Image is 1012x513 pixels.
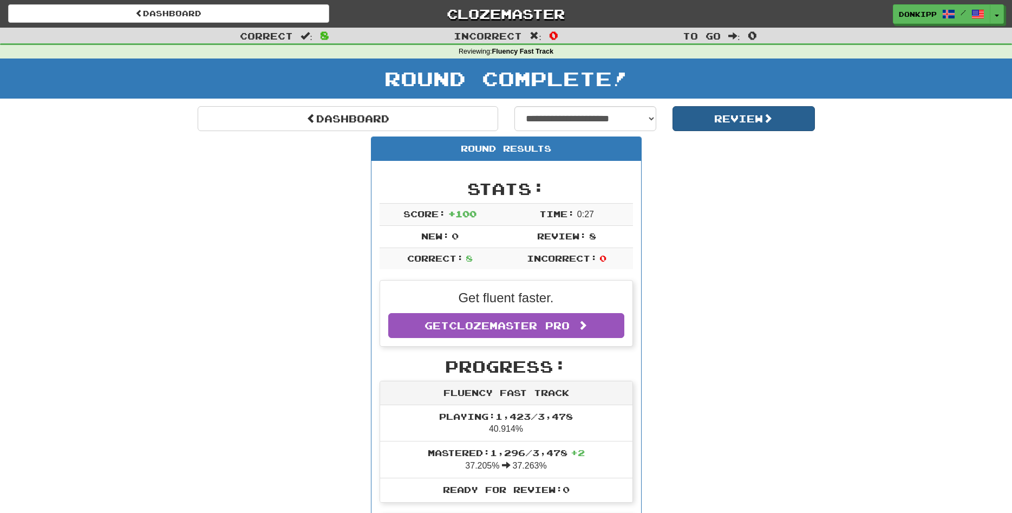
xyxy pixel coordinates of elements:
[748,29,757,42] span: 0
[380,441,632,478] li: 37.205% 37.263%
[403,209,446,219] span: Score:
[449,320,570,332] span: Clozemaster Pro
[549,29,558,42] span: 0
[599,253,606,263] span: 0
[380,358,633,375] h2: Progress:
[527,253,597,263] span: Incorrect:
[380,381,632,405] div: Fluency Fast Track
[454,30,522,41] span: Incorrect
[728,31,740,41] span: :
[421,231,449,241] span: New:
[345,4,667,23] a: Clozemaster
[380,180,633,198] h2: Stats:
[8,4,329,23] a: Dashboard
[893,4,990,24] a: donkipp /
[371,137,641,161] div: Round Results
[492,48,553,55] strong: Fluency Fast Track
[240,30,293,41] span: Correct
[428,447,585,458] span: Mastered: 1,296 / 3,478
[961,9,966,16] span: /
[4,68,1008,89] h1: Round Complete!
[539,209,574,219] span: Time:
[537,231,586,241] span: Review:
[320,29,329,42] span: 8
[439,411,573,421] span: Playing: 1,423 / 3,478
[448,209,476,219] span: + 100
[301,31,312,41] span: :
[466,253,473,263] span: 8
[407,253,463,263] span: Correct:
[683,30,721,41] span: To go
[388,313,624,338] a: GetClozemaster Pro
[443,484,570,495] span: Ready for Review: 0
[577,210,594,219] span: 0 : 27
[589,231,596,241] span: 8
[380,405,632,442] li: 40.914%
[388,289,624,307] p: Get fluent faster.
[198,106,498,131] a: Dashboard
[530,31,541,41] span: :
[452,231,459,241] span: 0
[673,106,815,131] button: Review
[899,9,937,19] span: donkipp
[571,447,585,458] span: + 2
